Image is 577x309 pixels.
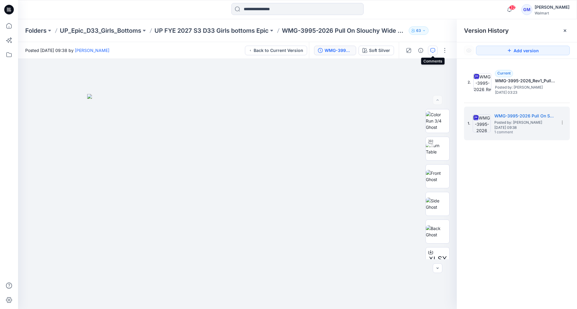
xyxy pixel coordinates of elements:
[60,26,141,35] a: UP_Epic_D33_Girls_Bottoms
[494,112,554,120] h5: WMG-3995-2026 Pull On Slouchy Wide Leg_Full Colorway
[426,225,449,238] img: Back Ghost
[497,71,511,75] span: Current
[25,26,47,35] a: Folders
[409,26,429,35] button: 63
[494,126,554,130] span: [DATE] 09:38
[476,46,570,55] button: Add version
[369,47,390,54] div: Soft Silver
[468,80,471,85] span: 2.
[473,73,491,91] img: WMG-3995-2026_Rev1_Pull On Slouchy Wide Leg_Full Colorway
[429,254,447,265] span: XLSX
[426,111,449,130] img: Color Run 3/4 Ghost
[464,46,474,55] button: Show Hidden Versions
[468,121,470,126] span: 1.
[25,47,109,53] span: Posted [DATE] 09:38 by
[154,26,269,35] a: UP FYE 2027 S3 D33 Girls bottoms Epic
[426,142,449,155] img: Turn Table
[314,46,356,55] button: WMG-3995-2026 Pull On Slouchy Wide Leg_Full Colorway
[495,84,555,90] span: Posted by: Gayan Mahawithanalage
[494,120,554,126] span: Posted by: Gayan Mahawithanalage
[75,48,109,53] a: [PERSON_NAME]
[416,27,421,34] p: 63
[521,4,532,15] div: GM
[464,27,509,34] span: Version History
[535,11,569,15] div: Walmart
[426,170,449,183] img: Front Ghost
[494,130,536,135] span: 1 comment
[282,26,406,35] p: WMG-3995-2026 Pull On Slouchy Wide Leg
[325,47,352,54] div: WMG-3995-2026 Pull On Slouchy Wide Leg_Full Colorway
[495,90,555,95] span: [DATE] 03:23
[416,46,426,55] button: Details
[359,46,394,55] button: Soft Silver
[563,28,567,33] button: Close
[473,114,491,132] img: WMG-3995-2026 Pull On Slouchy Wide Leg_Full Colorway
[426,198,449,210] img: Side Ghost
[495,77,555,84] h5: WMG-3995-2026_Rev1_Pull On Slouchy Wide Leg_Full Colorway
[535,4,569,11] div: [PERSON_NAME]
[245,46,307,55] button: Back to Current Version
[509,5,516,10] span: 32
